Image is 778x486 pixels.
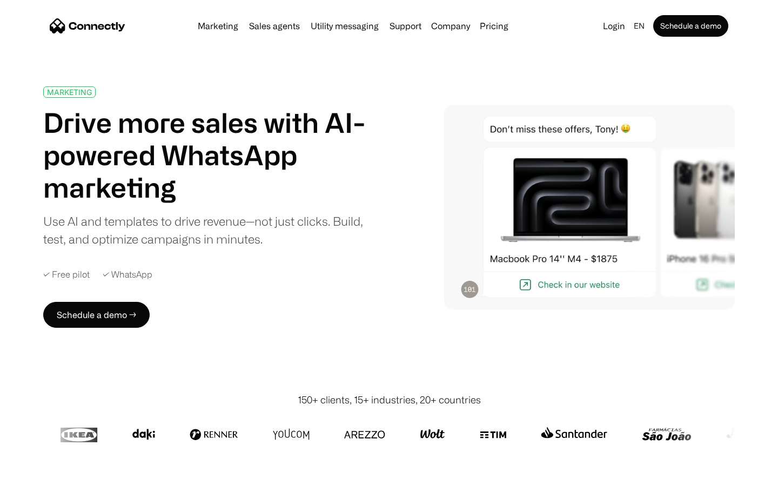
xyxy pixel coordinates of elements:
[43,302,150,328] a: Schedule a demo →
[634,18,645,33] div: en
[298,393,481,407] div: 150+ clients, 15+ industries, 20+ countries
[43,106,377,204] h1: Drive more sales with AI-powered WhatsApp marketing
[306,22,383,30] a: Utility messaging
[43,212,377,248] div: Use AI and templates to drive revenue—not just clicks. Build, test, and optimize campaigns in min...
[193,22,243,30] a: Marketing
[431,18,470,33] div: Company
[43,269,90,280] div: ✓ Free pilot
[475,22,513,30] a: Pricing
[22,467,65,482] ul: Language list
[599,18,629,33] a: Login
[245,22,304,30] a: Sales agents
[11,466,65,482] aside: Language selected: English
[47,88,92,96] div: MARKETING
[103,269,152,280] div: ✓ WhatsApp
[385,22,426,30] a: Support
[653,15,728,37] a: Schedule a demo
